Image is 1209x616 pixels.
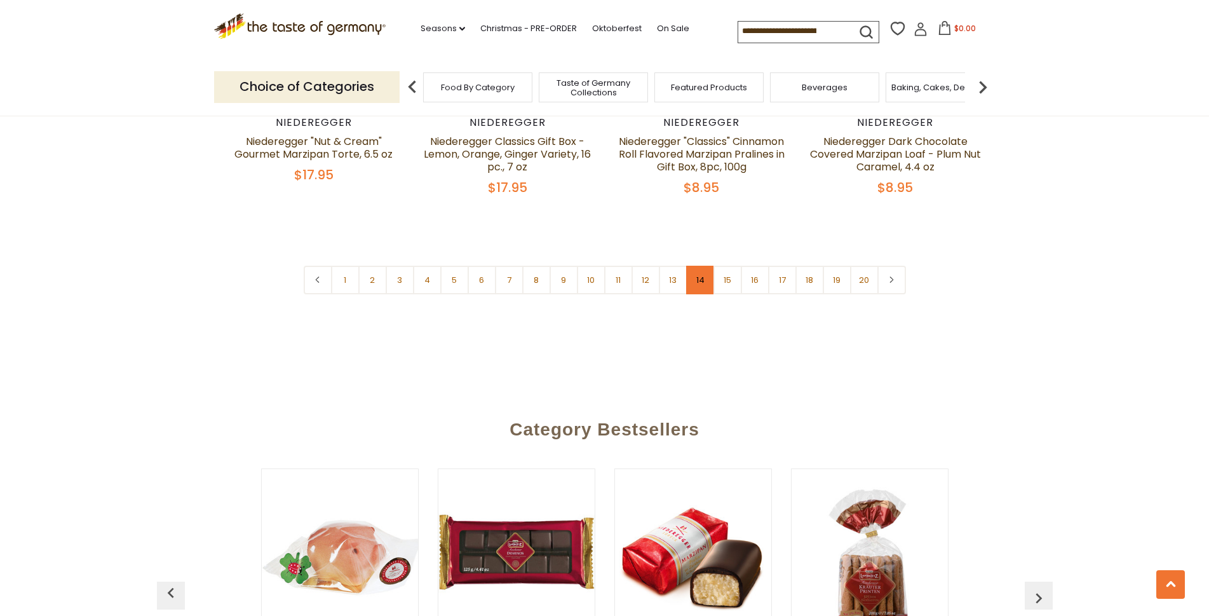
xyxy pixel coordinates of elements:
[713,266,742,294] a: 15
[468,266,496,294] a: 6
[671,83,747,92] a: Featured Products
[522,266,551,294] a: 8
[823,266,851,294] a: 19
[161,583,181,603] img: previous arrow
[163,400,1046,453] div: Category Bestsellers
[441,83,515,92] a: Food By Category
[930,21,984,40] button: $0.00
[577,266,605,294] a: 10
[488,179,527,196] span: $17.95
[234,134,393,161] a: Niederegger "Nut & Cream" Gourmet Marzipan Torte, 6.5 oz
[795,266,824,294] a: 18
[802,83,848,92] a: Beverages
[224,116,405,129] div: Niederegger
[741,266,769,294] a: 16
[386,266,414,294] a: 3
[615,502,771,614] img: Niederegger
[954,23,976,34] span: $0.00
[331,266,360,294] a: 1
[891,83,990,92] a: Baking, Cakes, Desserts
[413,266,442,294] a: 4
[424,134,591,174] a: Niederegger Classics Gift Box -Lemon, Orange, Ginger Variety, 16 pc., 7 oz
[611,116,792,129] div: Niederegger
[495,266,523,294] a: 7
[604,266,633,294] a: 11
[294,166,334,184] span: $17.95
[619,134,785,174] a: Niederegger "Classics" Cinnamon Roll Flavored Marzipan Pralines in Gift Box, 8pc, 100g
[592,22,642,36] a: Oktoberfest
[480,22,577,36] a: Christmas - PRE-ORDER
[440,266,469,294] a: 5
[214,71,400,102] p: Choice of Categories
[768,266,797,294] a: 17
[400,74,425,100] img: previous arrow
[657,22,689,36] a: On Sale
[877,179,913,196] span: $8.95
[543,78,644,97] a: Taste of Germany Collections
[810,134,981,174] a: Niederegger Dark Chocolate Covered Marzipan Loaf - Plum Nut Caramel, 4.4 oz
[805,116,986,129] div: Niederegger
[684,179,719,196] span: $8.95
[850,266,879,294] a: 20
[1029,588,1049,608] img: previous arrow
[659,266,687,294] a: 13
[358,266,387,294] a: 2
[421,22,465,36] a: Seasons
[550,266,578,294] a: 9
[632,266,660,294] a: 12
[970,74,996,100] img: next arrow
[686,266,715,294] a: 14
[417,116,598,129] div: Niederegger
